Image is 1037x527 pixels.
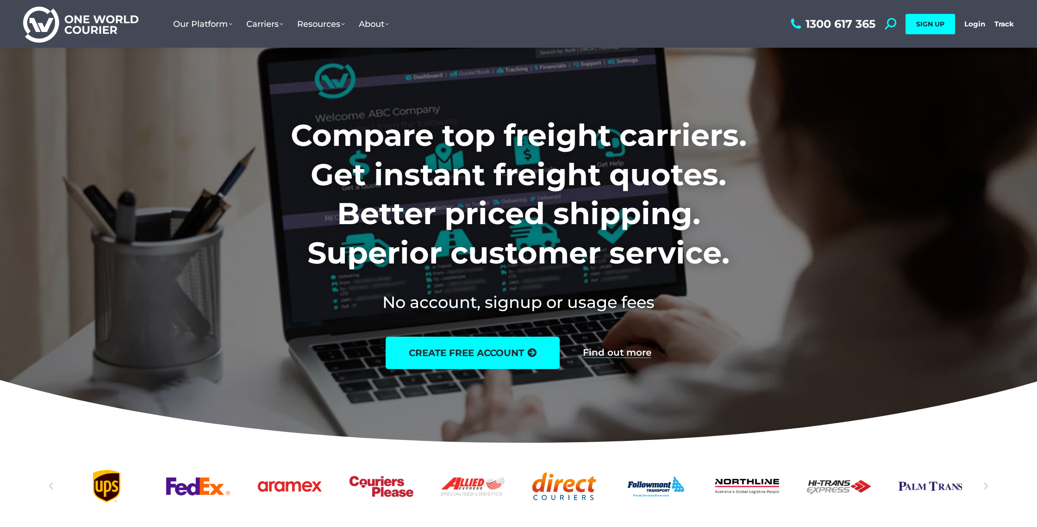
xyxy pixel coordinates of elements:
[807,470,871,502] div: 12 / 25
[246,19,283,29] span: Carriers
[788,18,875,30] a: 1300 617 365
[166,470,230,502] div: 5 / 25
[624,470,688,502] div: 10 / 25
[350,470,413,502] a: Couriers Please logo
[532,470,596,502] div: 9 / 25
[297,19,345,29] span: Resources
[75,470,962,502] div: Slides
[166,470,230,502] a: FedEx logo
[258,470,322,502] a: Aramex_logo
[23,5,138,43] img: One World Courier
[352,10,396,38] a: About
[964,19,985,28] a: Login
[899,470,962,502] a: Palm-Trans-logo_x2-1
[441,470,505,502] a: Allied Express logo
[386,337,560,369] a: create free account
[359,19,389,29] span: About
[230,116,808,272] h1: Compare top freight carriers. Get instant freight quotes. Better priced shipping. Superior custom...
[173,19,232,29] span: Our Platform
[715,470,779,502] div: 11 / 25
[441,470,505,502] div: 8 / 25
[290,10,352,38] a: Resources
[906,14,955,34] a: SIGN UP
[899,470,962,502] div: 13 / 25
[715,470,779,502] a: Northline logo
[583,348,651,358] a: Find out more
[258,470,322,502] div: 6 / 25
[532,470,596,502] a: Direct Couriers logo
[994,19,1014,28] a: Track
[916,20,944,28] span: SIGN UP
[350,470,413,502] div: 7 / 25
[230,291,808,314] h2: No account, signup or usage fees
[75,470,139,502] a: UPS logo
[166,10,239,38] a: Our Platform
[807,470,871,502] a: Hi-Trans_logo
[624,470,688,502] a: Followmont transoirt web logo
[239,10,290,38] a: Carriers
[75,470,139,502] div: 4 / 25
